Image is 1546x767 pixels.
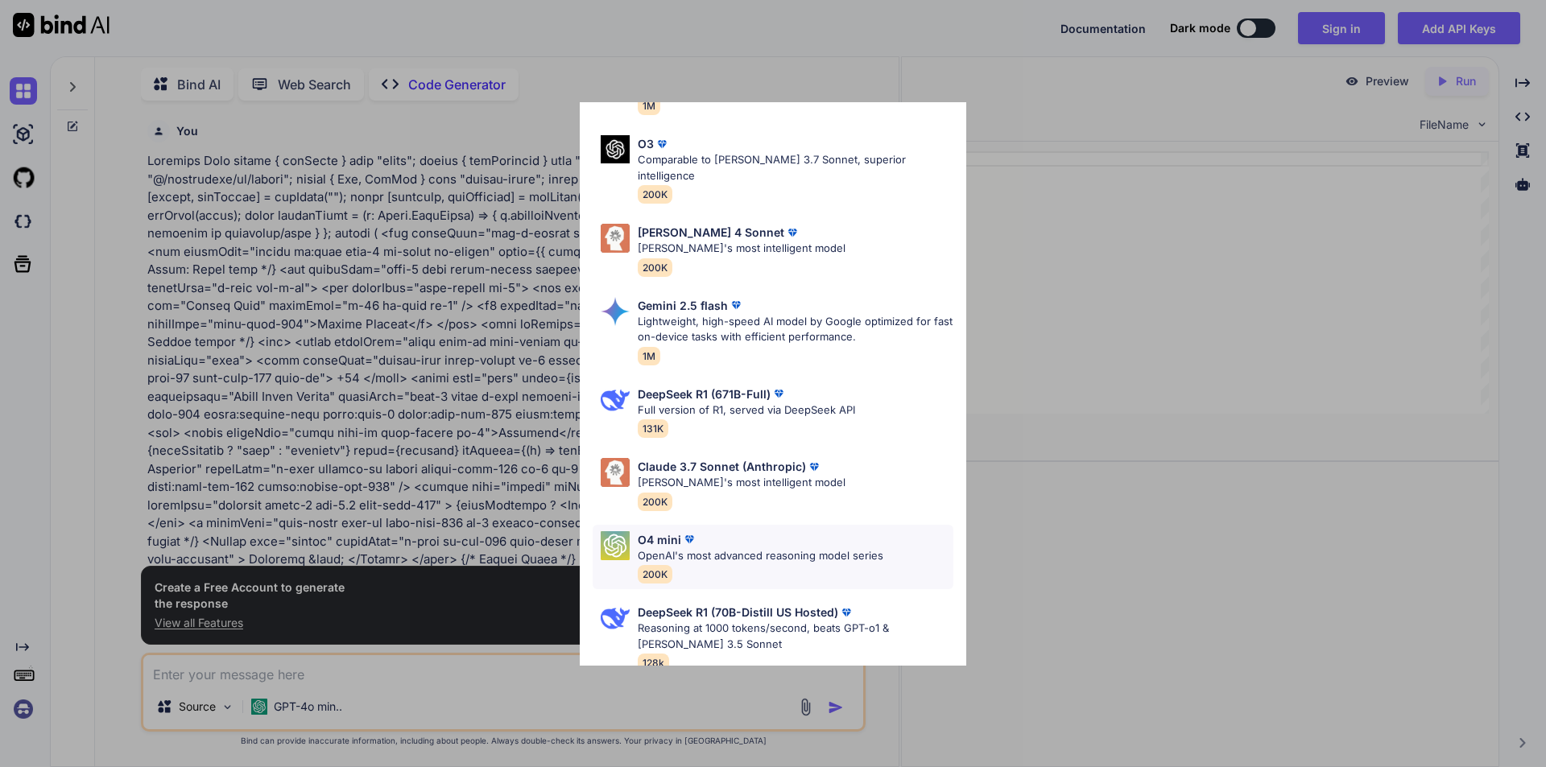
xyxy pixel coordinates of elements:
p: DeepSeek R1 (70B-Distill US Hosted) [638,604,838,621]
span: 131K [638,419,668,438]
img: premium [838,604,854,621]
img: Pick Models [601,604,630,633]
p: Gemini 2.5 flash [638,297,728,314]
p: [PERSON_NAME] 4 Sonnet [638,224,784,241]
span: 200K [638,493,672,511]
p: O4 mini [638,531,681,548]
img: Pick Models [601,297,630,326]
img: premium [728,297,744,313]
img: Pick Models [601,458,630,487]
img: Pick Models [601,224,630,253]
img: Pick Models [601,135,630,163]
span: 128k [638,654,669,672]
p: Comparable to [PERSON_NAME] 3.7 Sonnet, superior intelligence [638,152,953,184]
img: premium [784,225,800,241]
span: 200K [638,185,672,204]
p: Claude 3.7 Sonnet (Anthropic) [638,458,806,475]
img: premium [654,136,670,152]
span: 200K [638,565,672,583]
img: premium [681,531,697,547]
p: Reasoning at 1000 tokens/second, beats GPT-o1 & [PERSON_NAME] 3.5 Sonnet [638,621,953,652]
img: premium [771,386,787,402]
p: [PERSON_NAME]'s most intelligent model [638,241,845,257]
p: Lightweight, high-speed AI model by Google optimized for fast on-device tasks with efficient perf... [638,314,953,345]
span: 200K [638,258,672,277]
span: 1M [638,97,660,115]
p: [PERSON_NAME]'s most intelligent model [638,475,845,491]
p: OpenAI's most advanced reasoning model series [638,548,883,564]
img: premium [806,459,822,475]
p: DeepSeek R1 (671B-Full) [638,386,771,402]
p: Full version of R1, served via DeepSeek API [638,402,855,419]
span: 1M [638,347,660,365]
img: Pick Models [601,531,630,560]
p: O3 [638,135,654,152]
img: Pick Models [601,386,630,414]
